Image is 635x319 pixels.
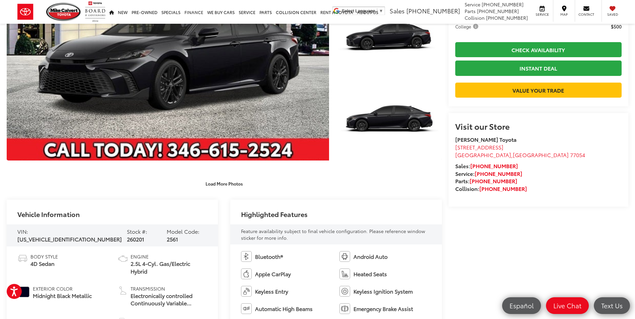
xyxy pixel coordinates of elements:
[455,185,527,192] strong: Collision:
[455,170,522,177] strong: Service:
[127,235,144,243] span: 260201
[17,227,28,235] span: VIN:
[455,151,511,158] span: [GEOGRAPHIC_DATA]
[131,253,208,260] span: Engine
[455,122,622,130] h2: Visit our Store
[167,235,178,243] span: 2561
[502,297,541,314] a: Español
[241,286,252,297] img: Keyless Entry
[379,8,383,13] span: ▼
[33,285,92,292] span: Exterior Color
[455,143,585,158] a: [STREET_ADDRESS] [GEOGRAPHIC_DATA],[GEOGRAPHIC_DATA] 77054
[255,288,288,295] span: Keyless Entry
[513,151,569,158] span: [GEOGRAPHIC_DATA]
[455,23,481,30] button: College
[33,292,92,300] span: Midnight Black Metallic
[336,82,442,161] a: Expand Photo 3
[339,251,350,262] img: Android Auto
[335,81,443,162] img: 2026 Toyota Camry SE
[30,260,58,268] span: 4D Sedan
[455,42,622,57] a: Check Availability
[353,288,413,295] span: Keyless Ignition System
[546,297,589,314] a: Live Chat
[465,14,485,21] span: Collision
[406,6,460,15] span: [PHONE_NUMBER]
[390,6,405,15] span: Sales
[475,170,522,177] a: [PHONE_NUMBER]
[19,287,29,297] span: #00031E
[455,143,503,151] span: [STREET_ADDRESS]
[241,210,308,218] h2: Highlighted Features
[455,23,480,30] span: College
[30,253,58,260] span: Body Style
[598,301,626,310] span: Text Us
[594,297,630,314] a: Text Us
[241,303,252,314] img: Automatic High Beams
[455,162,518,170] strong: Sales:
[482,1,524,8] span: [PHONE_NUMBER]
[557,12,571,17] span: Map
[241,251,252,262] img: Bluetooth®
[339,269,350,279] img: Heated Seats
[455,177,517,185] strong: Parts:
[570,151,585,158] span: 77054
[353,253,388,260] span: Android Auto
[353,270,387,278] span: Heated Seats
[479,185,527,192] a: [PHONE_NUMBER]
[605,12,620,17] span: Saved
[131,285,208,292] span: Transmission
[131,292,208,307] span: Electronically controlled Continuously Variable Transmission (ECVT) with sequential shift mode / ...
[455,151,585,158] span: ,
[17,210,80,218] h2: Vehicle Information
[465,8,476,14] span: Parts
[455,83,622,98] a: Value Your Trade
[127,227,147,235] span: Stock #:
[255,270,291,278] span: Apple CarPlay
[470,162,518,170] a: [PHONE_NUMBER]
[470,177,517,185] a: [PHONE_NUMBER]
[455,61,622,76] a: Instant Deal
[255,253,283,260] span: Bluetooth®
[241,269,252,279] img: Apple CarPlay
[535,12,550,17] span: Service
[255,305,313,313] span: Automatic High Beams
[353,305,413,313] span: Emergency Brake Assist
[339,286,350,297] img: Keyless Ignition System
[339,303,350,314] img: Emergency Brake Assist
[506,301,537,310] span: Español
[611,23,622,30] span: $500
[201,178,247,189] button: Load More Photos
[131,260,208,275] span: 2.5L 4-Cyl. Gas/Electric Hybrid
[455,135,517,143] strong: [PERSON_NAME] Toyota
[241,228,425,241] span: Feature availability subject to final vehicle configuration. Please reference window sticker for ...
[477,8,519,14] span: [PHONE_NUMBER]
[550,301,585,310] span: Live Chat
[17,235,122,243] span: [US_VEHICLE_IDENTIFICATION_NUMBER]
[486,14,528,21] span: [PHONE_NUMBER]
[46,3,82,21] img: Mike Calvert Toyota
[465,1,480,8] span: Service
[167,227,200,235] span: Model Code:
[578,12,594,17] span: Contact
